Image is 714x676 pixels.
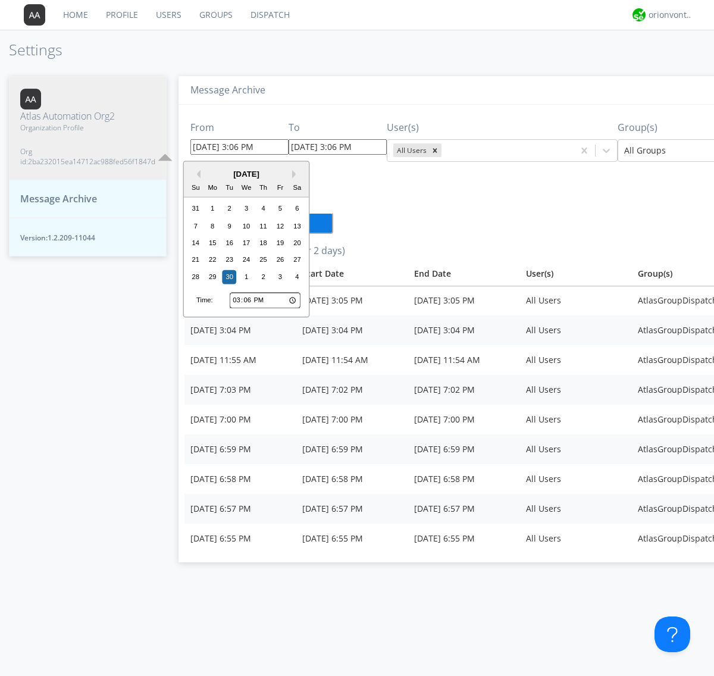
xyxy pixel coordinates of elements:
[290,253,305,267] div: Choose Saturday, September 27th, 2025
[414,503,514,515] div: [DATE] 6:57 PM
[190,503,290,515] div: [DATE] 6:57 PM
[654,616,690,652] iframe: Toggle Customer Support
[190,473,290,485] div: [DATE] 6:58 PM
[223,253,237,267] div: Choose Tuesday, September 23rd, 2025
[290,270,305,284] div: Choose Saturday, October 4th, 2025
[414,295,514,306] div: [DATE] 3:05 PM
[196,296,213,305] div: Time:
[256,270,271,284] div: Choose Thursday, October 2nd, 2025
[239,181,253,195] div: We
[24,4,45,26] img: 373638.png
[414,533,514,544] div: [DATE] 6:55 PM
[9,218,167,256] button: Version:1.2.209-11044
[273,219,287,233] div: Choose Friday, September 12th, 2025
[289,123,387,133] h3: To
[189,181,203,195] div: Su
[20,146,155,167] span: Org id: 2ba232015ea14712ac988fed56f1847d
[526,503,626,515] div: All Users
[239,219,253,233] div: Choose Wednesday, September 10th, 2025
[302,443,402,455] div: [DATE] 6:59 PM
[223,219,237,233] div: Choose Tuesday, September 9th, 2025
[189,219,203,233] div: Choose Sunday, September 7th, 2025
[20,192,97,206] span: Message Archive
[239,202,253,216] div: Choose Wednesday, September 3rd, 2025
[290,181,305,195] div: Sa
[302,473,402,485] div: [DATE] 6:58 PM
[256,219,271,233] div: Choose Thursday, September 11th, 2025
[190,354,290,366] div: [DATE] 11:55 AM
[273,202,287,216] div: Choose Friday, September 5th, 2025
[290,202,305,216] div: Choose Saturday, September 6th, 2025
[190,123,289,133] h3: From
[526,354,626,366] div: All Users
[414,443,514,455] div: [DATE] 6:59 PM
[256,181,271,195] div: Th
[292,170,300,179] button: Next Month
[205,219,220,233] div: Choose Monday, September 8th, 2025
[414,473,514,485] div: [DATE] 6:58 PM
[526,324,626,336] div: All Users
[20,233,155,243] span: Version: 1.2.209-11044
[408,262,520,286] th: Toggle SortBy
[189,236,203,250] div: Choose Sunday, September 14th, 2025
[205,253,220,267] div: Choose Monday, September 22nd, 2025
[205,270,220,284] div: Choose Monday, September 29th, 2025
[223,181,237,195] div: Tu
[526,384,626,396] div: All Users
[256,202,271,216] div: Choose Thursday, September 4th, 2025
[302,295,402,306] div: [DATE] 3:05 PM
[230,293,300,308] input: Time
[273,253,287,267] div: Choose Friday, September 26th, 2025
[239,236,253,250] div: Choose Wednesday, September 17th, 2025
[302,354,402,366] div: [DATE] 11:54 AM
[256,236,271,250] div: Choose Thursday, September 18th, 2025
[189,253,203,267] div: Choose Sunday, September 21st, 2025
[414,384,514,396] div: [DATE] 7:02 PM
[190,414,290,425] div: [DATE] 7:00 PM
[192,170,201,179] button: Previous Month
[239,253,253,267] div: Choose Wednesday, September 24th, 2025
[223,270,237,284] div: Choose Tuesday, September 30th, 2025
[189,270,203,284] div: Choose Sunday, September 28th, 2025
[387,123,618,133] h3: User(s)
[223,202,237,216] div: Choose Tuesday, September 2nd, 2025
[205,236,220,250] div: Choose Monday, September 15th, 2025
[190,324,290,336] div: [DATE] 3:04 PM
[190,533,290,544] div: [DATE] 6:55 PM
[428,143,441,157] div: Remove All Users
[414,354,514,366] div: [DATE] 11:54 AM
[526,473,626,485] div: All Users
[302,414,402,425] div: [DATE] 7:00 PM
[520,262,632,286] th: User(s)
[302,324,402,336] div: [DATE] 3:04 PM
[187,201,306,285] div: month 2025-09
[184,168,309,180] div: [DATE]
[414,414,514,425] div: [DATE] 7:00 PM
[20,109,155,123] span: Atlas Automation Org2
[290,236,305,250] div: Choose Saturday, September 20th, 2025
[526,295,626,306] div: All Users
[223,236,237,250] div: Choose Tuesday, September 16th, 2025
[414,324,514,336] div: [DATE] 3:04 PM
[190,443,290,455] div: [DATE] 6:59 PM
[393,143,428,157] div: All Users
[189,202,203,216] div: Choose Sunday, August 31st, 2025
[649,9,693,21] div: orionvontas+atlas+automation+org2
[20,89,41,109] img: 373638.png
[205,202,220,216] div: Choose Monday, September 1st, 2025
[273,181,287,195] div: Fr
[526,533,626,544] div: All Users
[526,414,626,425] div: All Users
[273,236,287,250] div: Choose Friday, September 19th, 2025
[205,181,220,195] div: Mo
[302,503,402,515] div: [DATE] 6:57 PM
[302,533,402,544] div: [DATE] 6:55 PM
[239,270,253,284] div: Choose Wednesday, October 1st, 2025
[256,253,271,267] div: Choose Thursday, September 25th, 2025
[273,270,287,284] div: Choose Friday, October 3rd, 2025
[9,180,167,218] button: Message Archive
[290,219,305,233] div: Choose Saturday, September 13th, 2025
[9,76,167,180] button: Atlas Automation Org2Organization ProfileOrg id:2ba232015ea14712ac988fed56f1847d
[526,443,626,455] div: All Users
[190,384,290,396] div: [DATE] 7:03 PM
